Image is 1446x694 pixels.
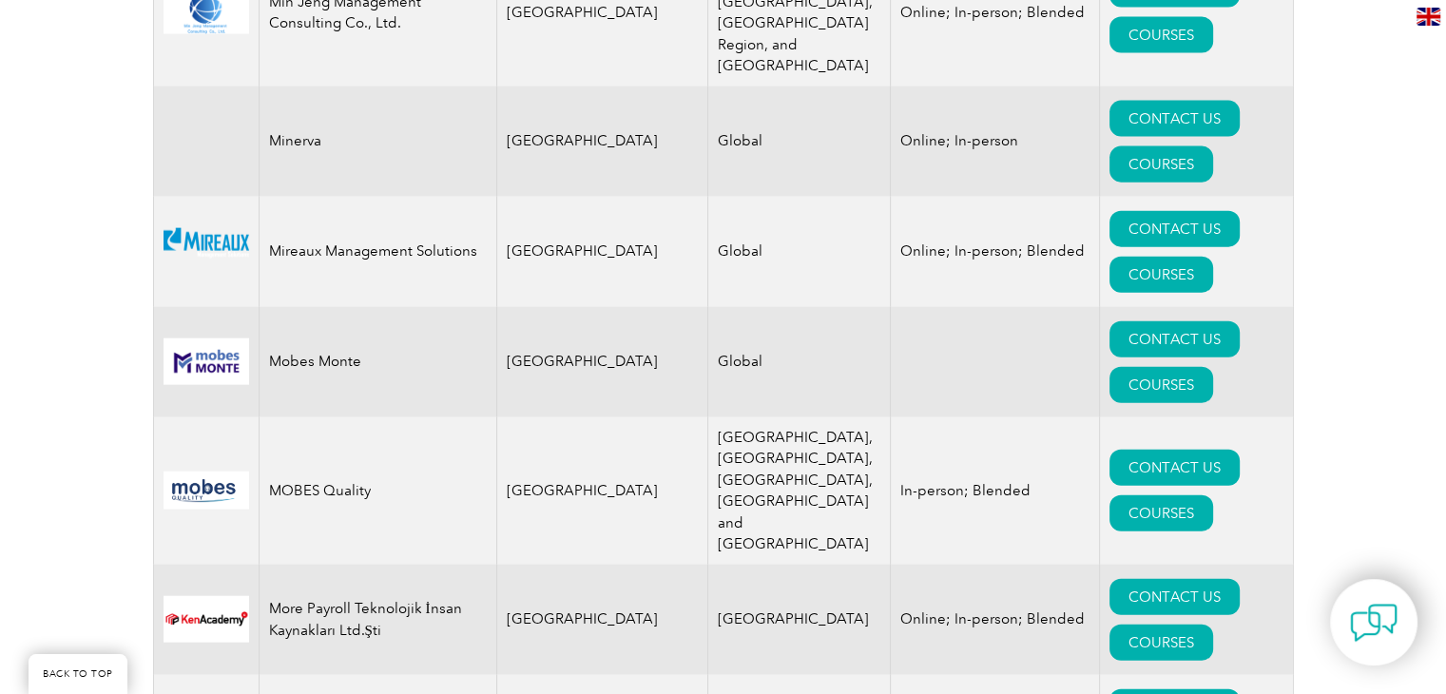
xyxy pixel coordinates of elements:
[891,565,1100,675] td: Online; In-person; Blended
[1109,211,1240,247] a: CONTACT US
[1109,17,1213,53] a: COURSES
[708,87,891,197] td: Global
[496,417,708,565] td: [GEOGRAPHIC_DATA]
[891,87,1100,197] td: Online; In-person
[708,565,891,675] td: [GEOGRAPHIC_DATA]
[891,197,1100,307] td: Online; In-person; Blended
[891,417,1100,565] td: In-person; Blended
[1109,321,1240,357] a: CONTACT US
[164,228,249,275] img: 12b9a102-445f-eb11-a812-00224814f89d-logo.png
[1109,495,1213,531] a: COURSES
[496,565,708,675] td: [GEOGRAPHIC_DATA]
[708,307,891,417] td: Global
[259,417,496,565] td: MOBES Quality
[1109,257,1213,293] a: COURSES
[1109,625,1213,661] a: COURSES
[259,87,496,197] td: Minerva
[496,307,708,417] td: [GEOGRAPHIC_DATA]
[1109,450,1240,486] a: CONTACT US
[1417,8,1440,26] img: en
[1109,367,1213,403] a: COURSES
[29,654,127,694] a: BACK TO TOP
[1109,146,1213,183] a: COURSES
[1350,599,1398,646] img: contact-chat.png
[164,472,249,510] img: 072a24ac-d9bc-ea11-a814-000d3a79823d-logo.jpg
[259,565,496,675] td: More Payroll Teknolojik İnsan Kaynakları Ltd.Şti
[708,197,891,307] td: Global
[1109,101,1240,137] a: CONTACT US
[259,197,496,307] td: Mireaux Management Solutions
[259,307,496,417] td: Mobes Monte
[496,87,708,197] td: [GEOGRAPHIC_DATA]
[1109,579,1240,615] a: CONTACT US
[164,596,249,643] img: e16a2823-4623-ef11-840a-00224897b20f-logo.png
[164,338,249,385] img: ee85412e-dea2-eb11-b1ac-002248150db4-logo.png
[496,197,708,307] td: [GEOGRAPHIC_DATA]
[708,417,891,565] td: [GEOGRAPHIC_DATA], [GEOGRAPHIC_DATA], [GEOGRAPHIC_DATA], [GEOGRAPHIC_DATA] and [GEOGRAPHIC_DATA]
